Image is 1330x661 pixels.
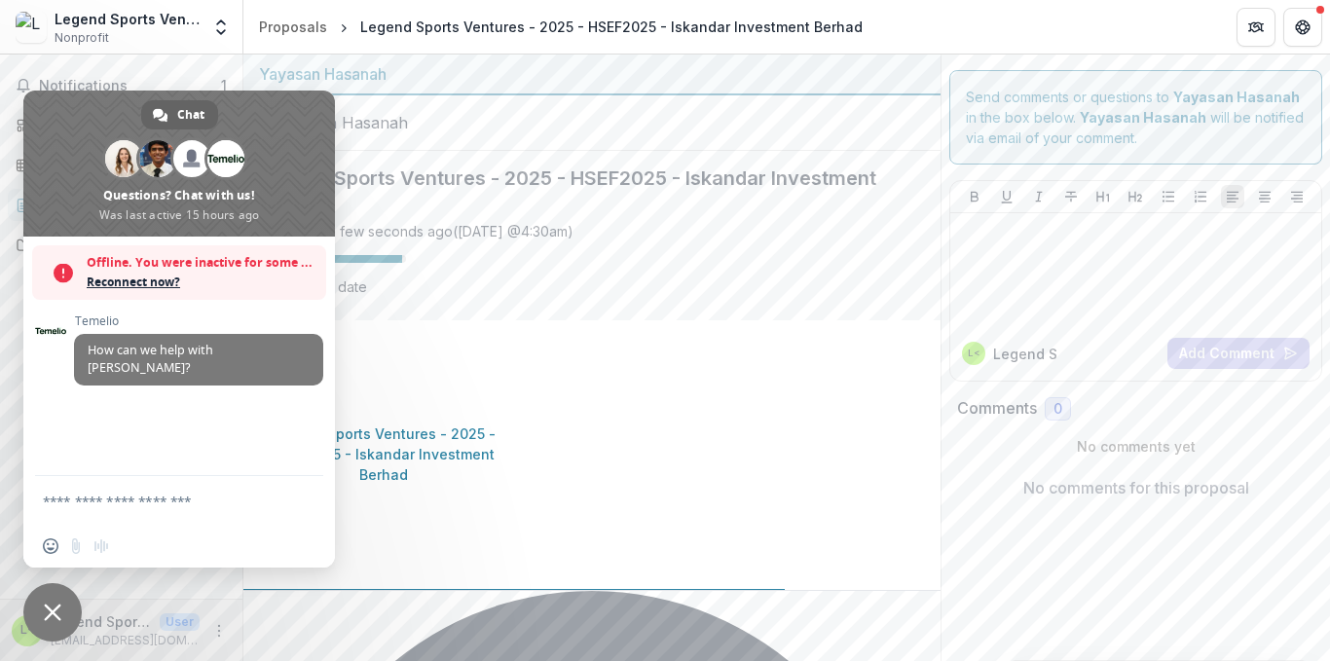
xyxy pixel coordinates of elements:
[51,632,200,649] p: [EMAIL_ADDRESS][DOMAIN_NAME]
[51,611,152,632] p: Legend Sports <[EMAIL_ADDRESS][DOMAIN_NAME]>
[87,253,316,273] span: Offline. You were inactive for some time.
[251,13,870,41] nav: breadcrumb
[968,349,980,358] div: Legend Sports <legendsportsventures@gmail.com>
[8,70,235,101] button: Notifications1
[88,342,213,376] span: How can we help with [PERSON_NAME]?
[957,436,1314,457] p: No comments yet
[16,12,47,43] img: Legend Sports Ventures
[995,185,1018,208] button: Underline
[963,185,986,208] button: Bold
[20,624,35,637] div: Legend Sports <legendsportsventures@gmail.com>
[8,189,235,221] a: Proposals
[43,493,273,510] textarea: Compose your message...
[221,77,227,93] span: 1
[23,583,82,642] div: Close chat
[259,166,894,213] h2: Legend Sports Ventures - 2025 - HSEF2025 - Iskandar Investment Berhad
[55,29,109,47] span: Nonprofit
[259,423,508,485] p: Legend Sports Ventures - 2025 - HSEF2025 - Iskandar Investment Berhad
[1027,185,1051,208] button: Italicize
[1124,185,1147,208] button: Heading 2
[1091,185,1115,208] button: Heading 1
[1053,401,1062,418] span: 0
[1023,476,1249,499] p: No comments for this proposal
[87,273,316,292] span: Reconnect now?
[1283,8,1322,47] button: Get Help
[360,17,863,37] div: Legend Sports Ventures - 2025 - HSEF2025 - Iskandar Investment Berhad
[1237,8,1275,47] button: Partners
[141,100,218,129] div: Chat
[74,314,323,328] span: Temelio
[8,109,235,141] a: Dashboard
[1189,185,1212,208] button: Ordered List
[8,149,235,181] a: Tasks
[207,8,235,47] button: Open entity switcher
[259,62,925,86] div: Yayasan Hasanah
[259,17,327,37] div: Proposals
[1221,185,1244,208] button: Align Left
[1167,338,1310,369] button: Add Comment
[286,221,573,241] div: Saved a few seconds ago ( [DATE] @ 4:30am )
[1253,185,1276,208] button: Align Center
[957,399,1037,418] h2: Comments
[251,13,335,41] a: Proposals
[949,70,1322,165] div: Send comments or questions to in the box below. will be notified via email of your comment.
[207,619,231,643] button: More
[1285,185,1309,208] button: Align Right
[1173,89,1300,105] strong: Yayasan Hasanah
[1157,185,1180,208] button: Bullet List
[43,538,58,554] span: Insert an emoji
[8,229,235,261] a: Documents
[993,344,1057,364] p: Legend S
[160,613,200,631] p: User
[1059,185,1083,208] button: Strike
[39,78,221,94] span: Notifications
[259,111,454,134] img: Yayasan Hasanah
[177,100,204,129] span: Chat
[1080,109,1206,126] strong: Yayasan Hasanah
[55,9,200,29] div: Legend Sports Ventures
